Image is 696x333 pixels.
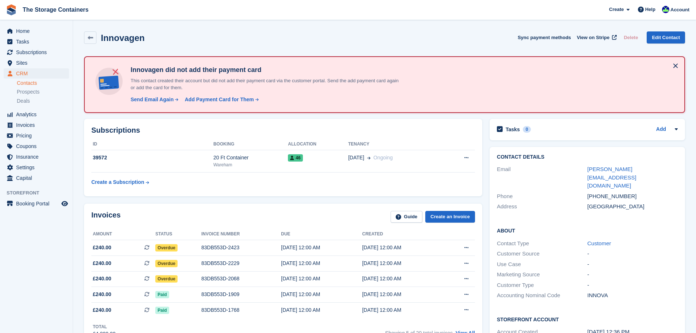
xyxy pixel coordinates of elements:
span: Pricing [16,130,60,141]
div: Address [497,203,587,211]
span: Account [670,6,689,14]
a: menu [4,120,69,130]
a: menu [4,26,69,36]
span: Create [609,6,624,13]
img: stora-icon-8386f47178a22dfd0bd8f6a31ec36ba5ce8667c1dd55bd0f319d3a0aa187defe.svg [6,4,17,15]
th: Amount [91,228,155,240]
th: ID [91,139,213,150]
button: Sync payment methods [518,31,571,43]
span: Ongoing [373,155,393,160]
a: Add [656,125,666,134]
span: £240.00 [93,291,111,298]
span: Overdue [155,275,178,283]
span: Home [16,26,60,36]
span: Subscriptions [16,47,60,57]
span: Overdue [155,244,178,251]
a: menu [4,141,69,151]
a: The Storage Containers [20,4,91,16]
span: £240.00 [93,244,111,251]
span: Paid [155,307,169,314]
a: menu [4,173,69,183]
h2: Contact Details [497,154,678,160]
div: [DATE] 12:00 AM [281,244,362,251]
h2: Invoices [91,211,121,223]
div: INNOVA [587,291,678,300]
div: 0 [523,126,531,133]
a: menu [4,58,69,68]
th: Invoice number [201,228,281,240]
p: This contact created their account but did not add their payment card via the customer portal. Se... [128,77,402,91]
div: [DATE] 12:00 AM [281,306,362,314]
span: Booking Portal [16,198,60,209]
span: £240.00 [93,275,111,283]
a: menu [4,198,69,209]
button: Delete [621,31,641,43]
a: Guide [391,211,423,223]
a: menu [4,130,69,141]
div: Contact Type [497,239,587,248]
a: menu [4,162,69,173]
a: View on Stripe [574,31,618,43]
h2: Innovagen [101,33,145,43]
h2: Storefront Account [497,315,678,323]
span: Sites [16,58,60,68]
div: 39572 [91,154,213,162]
span: Help [645,6,655,13]
div: 83DB553D-2229 [201,260,281,267]
a: Prospects [17,88,69,96]
span: Invoices [16,120,60,130]
div: - [587,281,678,290]
a: menu [4,68,69,79]
a: Create an Invoice [425,211,475,223]
span: [DATE] [348,154,364,162]
th: Allocation [288,139,348,150]
img: Stacy Williams [662,6,669,13]
h2: Tasks [506,126,520,133]
a: Add Payment Card for Them [182,96,259,103]
th: Due [281,228,362,240]
a: Contacts [17,80,69,87]
div: Wareham [213,162,288,168]
span: £240.00 [93,260,111,267]
div: 83DB553D-2423 [201,244,281,251]
th: Created [362,228,443,240]
div: [DATE] 12:00 AM [281,275,362,283]
div: [DATE] 12:00 AM [362,306,443,314]
div: Marketing Source [497,270,587,279]
a: Deals [17,97,69,105]
div: Use Case [497,260,587,269]
span: View on Stripe [577,34,609,41]
a: [PERSON_NAME][EMAIL_ADDRESS][DOMAIN_NAME] [587,166,636,189]
div: Create a Subscription [91,178,144,186]
h2: About [497,227,678,234]
div: 83DB553D-1909 [201,291,281,298]
span: £240.00 [93,306,111,314]
div: [DATE] 12:00 AM [281,260,362,267]
div: Send Email Again [130,96,174,103]
a: Edit Contact [647,31,685,43]
div: Email [497,165,587,190]
div: - [587,270,678,279]
span: CRM [16,68,60,79]
span: Coupons [16,141,60,151]
div: - [587,250,678,258]
div: Add Payment Card for Them [185,96,254,103]
span: Overdue [155,260,178,267]
a: menu [4,37,69,47]
a: menu [4,152,69,162]
div: [GEOGRAPHIC_DATA] [587,203,678,211]
div: [PHONE_NUMBER] [587,192,678,201]
span: 46 [288,154,303,162]
a: menu [4,109,69,120]
span: Settings [16,162,60,173]
span: Analytics [16,109,60,120]
a: menu [4,47,69,57]
div: 20 Ft Container [213,154,288,162]
th: Booking [213,139,288,150]
div: Customer Source [497,250,587,258]
img: no-card-linked-e7822e413c904bf8b177c4d89f31251c4716f9871600ec3ca5bfc59e148c83f4.svg [94,66,125,97]
div: Phone [497,192,587,201]
div: [DATE] 12:00 AM [281,291,362,298]
h4: Innovagen did not add their payment card [128,66,402,74]
h2: Subscriptions [91,126,475,135]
